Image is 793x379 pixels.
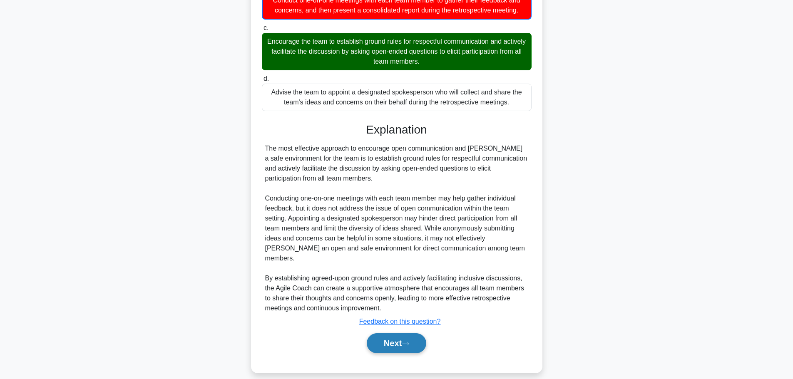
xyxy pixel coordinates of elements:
[265,144,528,313] div: The most effective approach to encourage open communication and [PERSON_NAME] a safe environment ...
[262,33,532,70] div: Encourage the team to establish ground rules for respectful communication and actively facilitate...
[267,123,527,137] h3: Explanation
[264,75,269,82] span: d.
[264,24,268,31] span: c.
[262,84,532,111] div: Advise the team to appoint a designated spokesperson who will collect and share the team's ideas ...
[367,333,426,353] button: Next
[359,318,441,325] a: Feedback on this question?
